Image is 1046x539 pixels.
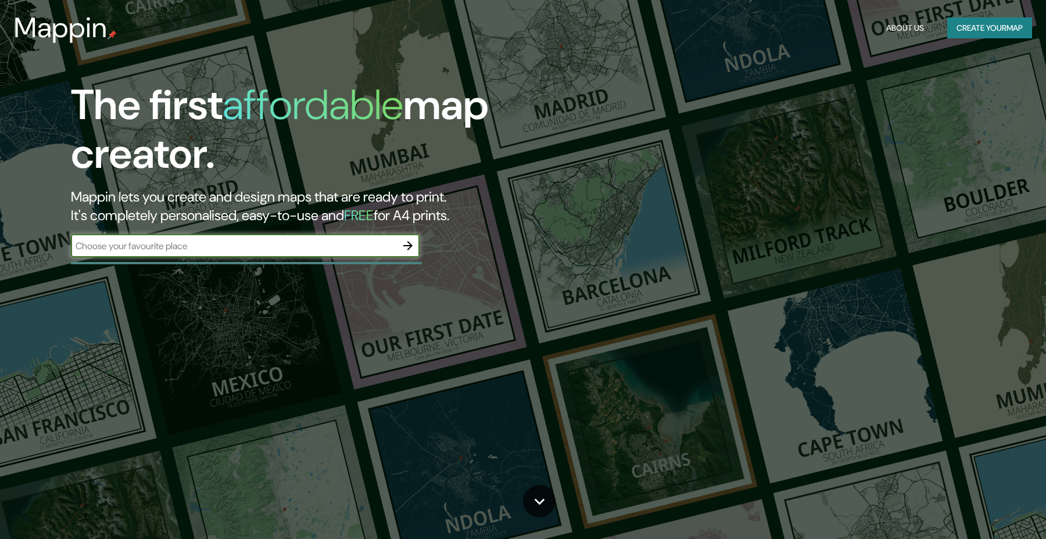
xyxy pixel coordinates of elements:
h2: Mappin lets you create and design maps that are ready to print. It's completely personalised, eas... [71,188,594,225]
button: Create yourmap [947,17,1032,39]
h5: FREE [344,206,374,224]
h1: affordable [223,78,403,132]
img: mappin-pin [108,30,117,39]
button: About Us [882,17,929,39]
input: Choose your favourite place [71,239,396,253]
h3: Mappin [14,12,108,44]
h1: The first map creator. [71,81,594,188]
